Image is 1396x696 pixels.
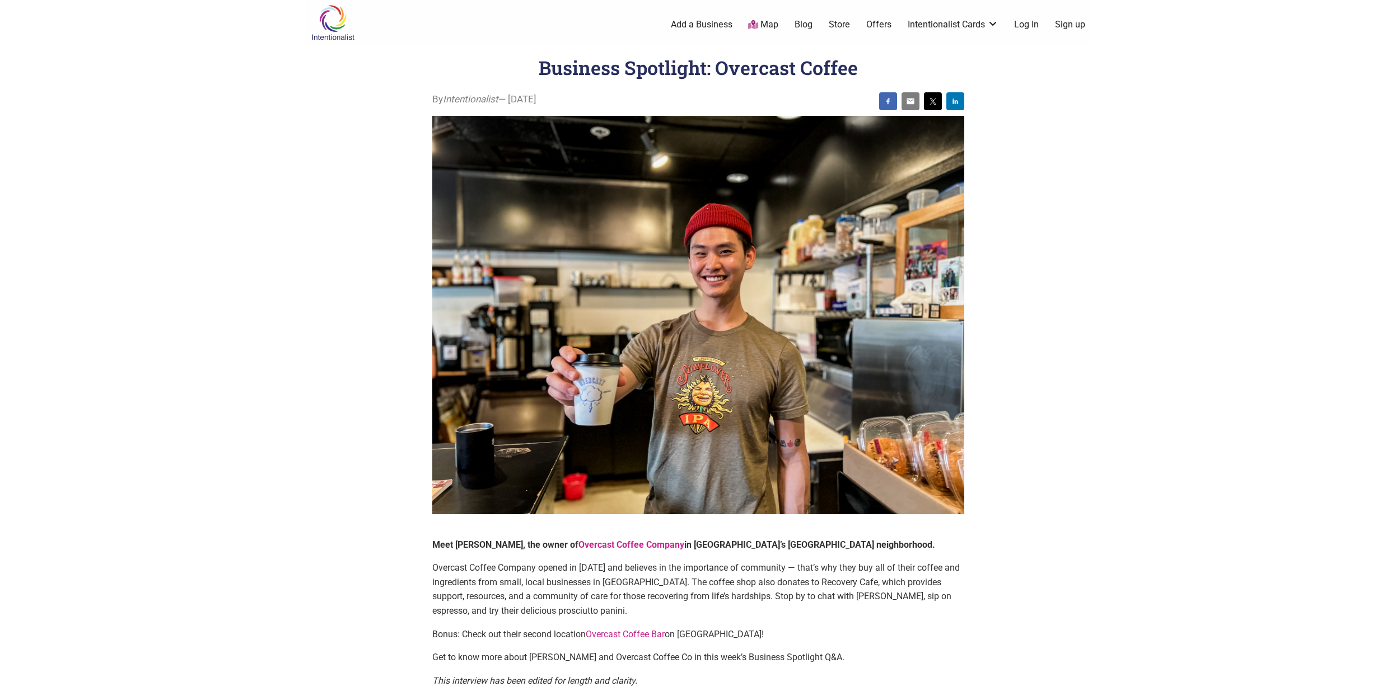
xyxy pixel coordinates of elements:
a: Offers [866,18,891,31]
a: Map [748,18,778,31]
h1: Business Spotlight: Overcast Coffee [539,55,858,80]
a: Blog [795,18,813,31]
a: Add a Business [671,18,732,31]
strong: Meet [PERSON_NAME], the owner of [432,539,578,550]
strong: in [GEOGRAPHIC_DATA]’s [GEOGRAPHIC_DATA] neighborhood. [684,539,935,550]
img: twitter sharing button [928,97,937,106]
a: Sign up [1055,18,1085,31]
img: facebook sharing button [884,97,893,106]
a: Log In [1014,18,1039,31]
img: email sharing button [906,97,915,106]
p: Get to know more about [PERSON_NAME] and Overcast Coffee Co in this week’s Business Spotlight Q&A. [432,650,964,665]
p: Bonus: Check out their second location on [GEOGRAPHIC_DATA]! [432,627,964,642]
span: By — [DATE] [432,92,536,107]
a: Overcast Coffee Bar [586,629,665,639]
a: Overcast Coffee Company [578,539,684,550]
img: Business Spotlight: Overcast Coffee [432,116,964,515]
img: linkedin sharing button [951,97,960,106]
p: Overcast Coffee Company opened in [DATE] and believes in the importance of community — that’s why... [432,561,964,618]
em: This interview has been edited for length and clarity. [432,675,637,686]
a: Store [829,18,850,31]
a: Intentionalist Cards [908,18,998,31]
i: Intentionalist [443,93,498,105]
img: Intentionalist [306,4,359,41]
